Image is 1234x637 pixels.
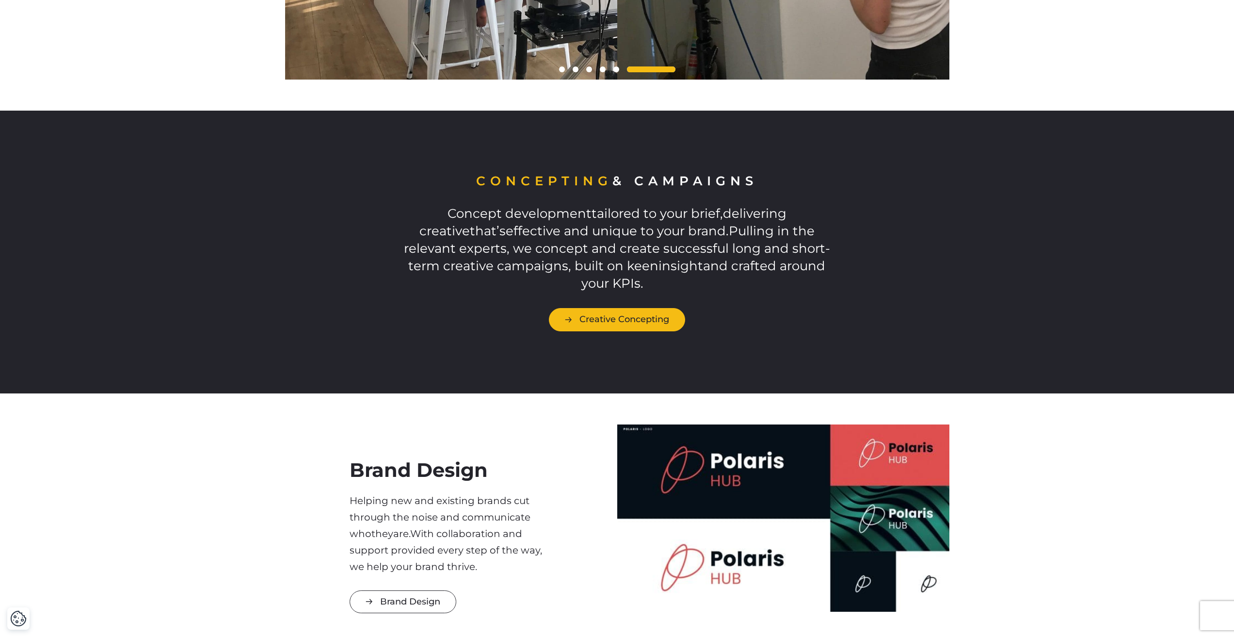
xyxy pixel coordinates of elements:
a: Creative Concepting [549,308,685,331]
span: Pulling in the relevant experts, we concept and create successful long and short-term creative ca... [404,223,830,274]
span: and crafted around your KPIs. [581,258,826,291]
span: they [371,528,393,539]
span: effective and unique to your brand. [506,223,729,239]
span: are. [393,528,410,539]
span: With c [410,528,442,539]
span: that’s [470,223,506,239]
span: Concept development [448,206,592,221]
img: creative-services-brand [617,425,949,612]
span: ollaboration and support provided every step of the way, we help your brand thrive. [350,528,542,572]
span: Concepting [476,173,612,189]
a: Brand Design [350,590,456,613]
span: Helping new and existing brands cut through the noise and communicate who [350,495,530,539]
h2: & Campaigns [398,173,836,190]
span: insight [658,258,703,274]
button: Cookie Settings [10,610,27,627]
span: tailored to your brief, [404,206,830,291]
h2: Brand Design [350,456,552,485]
img: Revisit consent button [10,610,27,627]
